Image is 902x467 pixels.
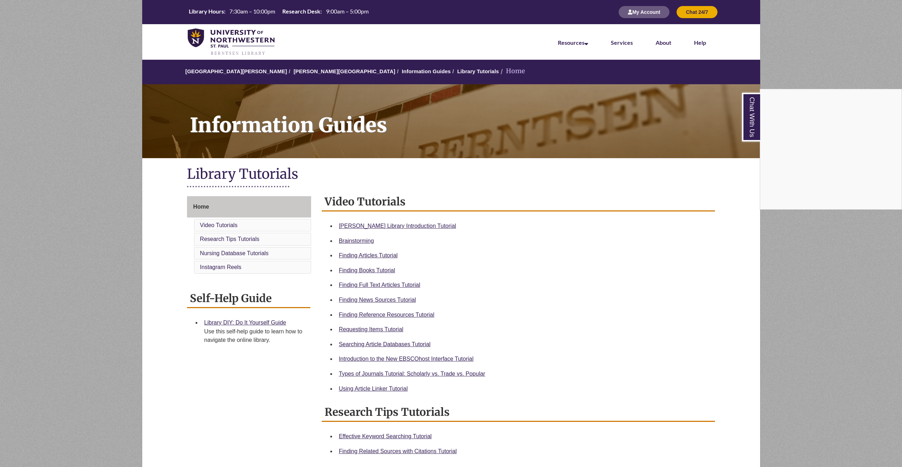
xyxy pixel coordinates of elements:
[694,39,706,46] a: Help
[760,89,902,209] iframe: Chat Widget
[558,39,588,46] a: Resources
[188,28,275,56] img: UNWSP Library Logo
[656,39,671,46] a: About
[742,93,760,141] a: Chat With Us
[760,89,902,210] div: Chat With Us
[611,39,633,46] a: Services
